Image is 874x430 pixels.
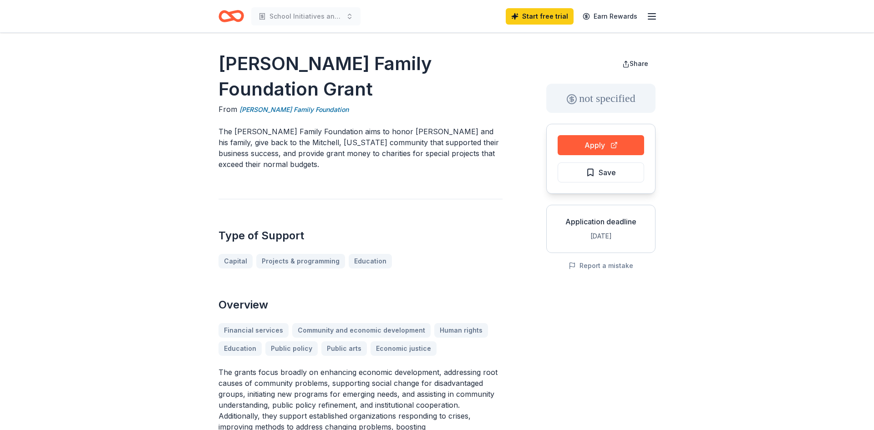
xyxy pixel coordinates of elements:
div: [DATE] [554,231,648,242]
button: School Initiatives and Schlorships [251,7,361,25]
h2: Overview [218,298,503,312]
p: The [PERSON_NAME] Family Foundation aims to honor [PERSON_NAME] and his family, give back to the ... [218,126,503,170]
a: Projects & programming [256,254,345,268]
a: [PERSON_NAME] Family Foundation [239,104,349,115]
div: Application deadline [554,216,648,227]
a: Home [218,5,244,27]
span: Save [599,167,616,178]
a: Start free trial [506,8,574,25]
h1: [PERSON_NAME] Family Foundation Grant [218,51,503,102]
button: Report a mistake [569,260,633,271]
div: not specified [546,84,655,113]
a: Earn Rewards [577,8,643,25]
a: Education [349,254,392,268]
button: Save [558,162,644,182]
a: Capital [218,254,253,268]
h2: Type of Support [218,228,503,243]
span: Share [630,60,648,67]
span: School Initiatives and Schlorships [269,11,342,22]
button: Share [615,55,655,73]
div: From [218,104,503,115]
button: Apply [558,135,644,155]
